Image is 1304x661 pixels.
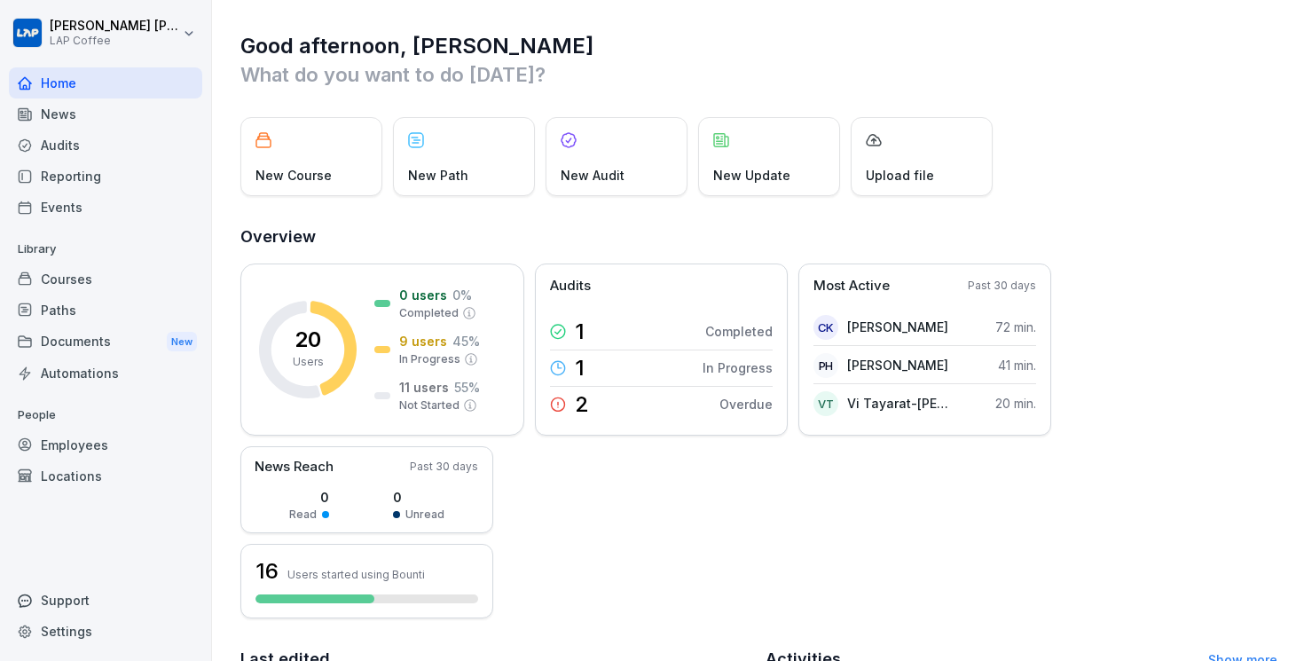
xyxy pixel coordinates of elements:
[9,130,202,161] a: Audits
[998,356,1036,374] p: 41 min.
[9,264,202,295] a: Courses
[813,315,838,340] div: CK
[813,276,890,296] p: Most Active
[408,166,468,185] p: New Path
[866,166,934,185] p: Upload file
[9,67,202,98] a: Home
[9,616,202,647] a: Settings
[399,286,447,304] p: 0 users
[9,326,202,358] a: DocumentsNew
[9,326,202,358] div: Documents
[847,394,949,413] p: Vi Tayarat-[PERSON_NAME]
[550,276,591,296] p: Audits
[9,429,202,460] a: Employees
[293,354,324,370] p: Users
[399,378,449,397] p: 11 users
[289,488,329,507] p: 0
[9,460,202,492] a: Locations
[9,98,202,130] a: News
[847,318,948,336] p: [PERSON_NAME]
[9,401,202,429] p: People
[575,321,585,342] p: 1
[575,358,585,379] p: 1
[399,397,460,413] p: Not Started
[705,322,773,341] p: Completed
[847,356,948,374] p: [PERSON_NAME]
[289,507,317,523] p: Read
[703,358,773,377] p: In Progress
[50,19,179,34] p: [PERSON_NAME] [PERSON_NAME]
[575,394,589,415] p: 2
[454,378,480,397] p: 55 %
[295,329,321,350] p: 20
[240,32,1277,60] h1: Good afternoon, [PERSON_NAME]
[255,457,334,477] p: News Reach
[240,224,1277,249] h2: Overview
[287,568,425,581] p: Users started using Bounti
[813,353,838,378] div: PH
[399,351,460,367] p: In Progress
[50,35,179,47] p: LAP Coffee
[813,391,838,416] div: VT
[410,459,478,475] p: Past 30 days
[9,585,202,616] div: Support
[9,295,202,326] a: Paths
[452,286,472,304] p: 0 %
[9,358,202,389] a: Automations
[968,278,1036,294] p: Past 30 days
[399,332,447,350] p: 9 users
[452,332,480,350] p: 45 %
[393,488,444,507] p: 0
[995,318,1036,336] p: 72 min.
[9,161,202,192] a: Reporting
[167,332,197,352] div: New
[713,166,790,185] p: New Update
[9,235,202,264] p: Library
[719,395,773,413] p: Overdue
[255,556,279,586] h3: 16
[399,305,459,321] p: Completed
[561,166,625,185] p: New Audit
[405,507,444,523] p: Unread
[995,394,1036,413] p: 20 min.
[240,60,1277,89] p: What do you want to do [DATE]?
[9,192,202,223] a: Events
[255,166,332,185] p: New Course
